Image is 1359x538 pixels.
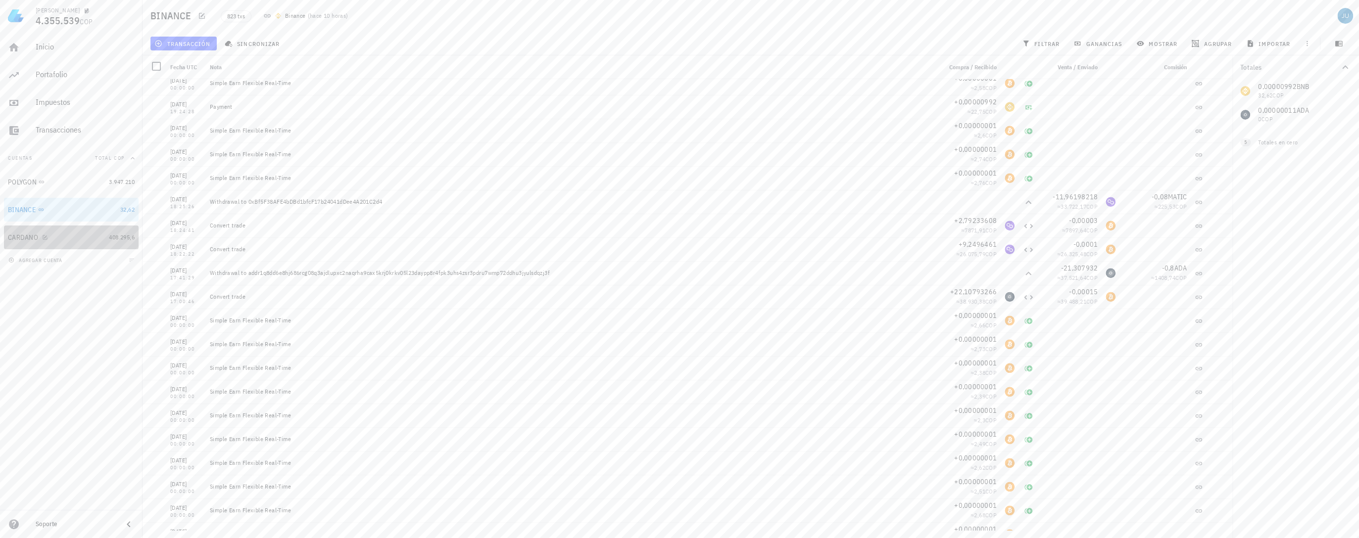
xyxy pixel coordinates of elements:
span: ≈ [1057,203,1098,210]
span: ≈ [971,393,997,400]
span: +0,00000001 [954,477,997,486]
span: +0,00000001 [954,525,997,534]
div: BTC-icon [1005,387,1015,397]
span: importar [1248,40,1290,47]
button: sincronizar [221,37,286,50]
div: BNB-icon [1005,102,1015,112]
div: 00:00:00 [170,418,202,423]
span: 2,6 [977,132,985,139]
span: mostrar [1138,40,1177,47]
span: ≈ [1057,274,1098,281]
span: 33.722,17 [1061,203,1086,210]
div: Portafolio [36,70,135,79]
span: 1408,74 [1155,274,1175,281]
span: Total COP [95,155,125,161]
span: 3.947.210 [109,178,135,185]
span: COP [985,298,997,305]
span: ≈ [1057,250,1098,258]
div: Simple Earn Flexible Real-Time [210,316,933,324]
span: 2,38 [974,369,985,376]
span: +0,00000001 [954,359,997,367]
span: COP [985,108,997,115]
button: CuentasTotal COP [4,146,139,170]
span: ADA [1174,264,1187,272]
button: transacción [150,37,217,50]
div: 18:24:41 [170,228,202,233]
span: ≈ [971,179,997,186]
div: BTC-icon [1005,173,1015,183]
div: BTC-icon [1005,315,1015,325]
div: 17:41:29 [170,275,202,280]
span: COP [1086,250,1098,258]
span: COP [985,393,997,400]
span: -11,96198218 [1053,192,1098,201]
span: ≈ [1154,203,1187,210]
span: sincronizar [227,40,280,47]
div: [DATE] [170,218,202,228]
div: 18:25:26 [170,204,202,209]
span: Nota [210,63,222,71]
div: 00:00:00 [170,133,202,138]
span: 4.355.539 [36,14,80,27]
div: Compra / Recibido [937,55,1001,79]
div: [DATE] [170,432,202,442]
span: 2,49 [974,440,985,448]
span: +0,00000001 [954,311,997,320]
span: 2,68 [974,511,985,519]
span: 7871,91 [965,226,985,234]
span: 2,76 [974,179,985,186]
button: filtrar [1018,37,1066,50]
span: 2,3 [977,416,985,424]
span: ≈ [971,369,997,376]
div: Inicio [36,42,135,51]
div: Withdrawal to addr1q8dd6e8hj686rcg08q3ajdlupxc2naqrha9cax5krj0krkv05l23daypp8r4fpk3uhs4zsr3pdru7w... [210,269,933,277]
span: COP [985,440,997,448]
h1: BINANCE [150,8,195,24]
span: ≈ [956,250,997,258]
div: avatar [1337,8,1353,24]
div: Fecha UTC [166,55,206,79]
div: BTC-icon [1005,78,1015,88]
span: COP [985,416,997,424]
div: BTC-icon [1005,482,1015,492]
div: Convert trade [210,293,933,301]
img: 270.png [275,13,281,19]
button: agrupar [1187,37,1238,50]
div: Withdrawal to 0xBf5F38AFE4bDBd1bfcF17b24041dDee4A201C2d4 [210,198,933,206]
span: COP [1086,226,1098,234]
span: 2,62 [974,464,985,471]
span: 39.488,21 [1061,298,1086,305]
div: [DATE] [170,527,202,537]
span: -0,00003 [1069,216,1098,225]
div: Totales en cero [1258,138,1331,147]
div: ADA-icon [1005,292,1015,302]
div: [DATE] [170,289,202,299]
span: COP [985,488,997,495]
div: [DATE] [170,171,202,180]
span: COP [1175,274,1187,281]
div: [DATE] [170,384,202,394]
span: -0,08 [1152,192,1168,201]
span: ≈ [1057,298,1098,305]
div: ADA-icon [1106,268,1116,278]
span: COP [1175,203,1187,210]
span: COP [1086,274,1098,281]
span: COP [1086,203,1098,210]
span: ≈ [1151,274,1187,281]
span: Venta / Enviado [1058,63,1098,71]
div: 00:00:00 [170,394,202,399]
div: Convert trade [210,245,933,253]
span: COP [985,179,997,186]
span: COP [985,132,997,139]
span: transacción [156,40,210,47]
span: ≈ [971,464,997,471]
span: 5 [1244,138,1247,146]
div: 00:00:00 [170,347,202,352]
div: Transacciones [36,125,135,134]
div: Nota [206,55,937,79]
div: BTC-icon [1106,292,1116,302]
span: COP [985,321,997,329]
span: +0,00000001 [954,501,997,510]
span: ≈ [974,132,997,139]
div: Simple Earn Flexible Real-Time [210,364,933,372]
